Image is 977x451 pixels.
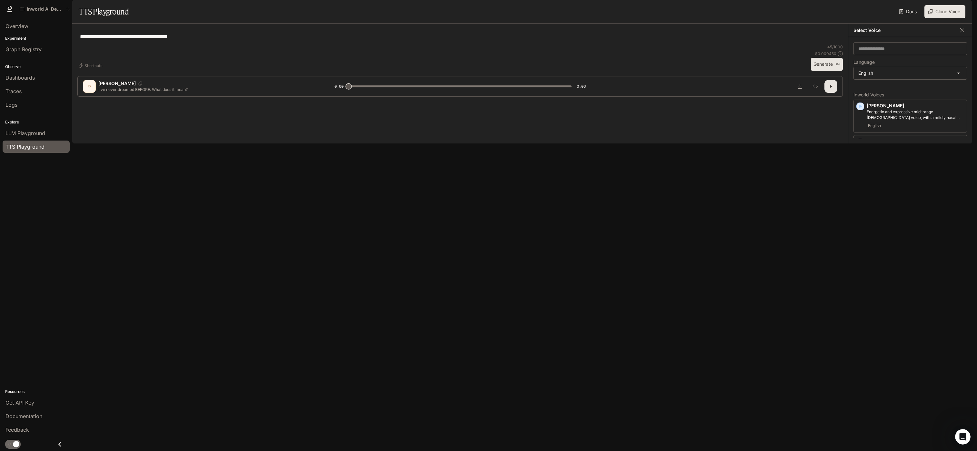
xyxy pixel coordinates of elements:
p: [PERSON_NAME] [867,138,964,144]
p: 45 / 1000 [827,44,843,50]
p: Energetic and expressive mid-range male voice, with a mildly nasal quality [867,109,964,121]
p: I've never dreamed BEFORE. What does it mean? [98,87,319,92]
p: [PERSON_NAME] [867,103,964,109]
a: Docs [898,5,919,18]
p: $ 0.000450 [815,51,836,56]
div: D [84,81,95,92]
button: Copy Voice ID [136,82,145,85]
button: All workspaces [17,3,73,15]
p: [PERSON_NAME] [98,80,136,87]
span: 0:00 [334,83,344,90]
button: Clone Voice [924,5,965,18]
p: ⌘⏎ [835,63,840,66]
button: Download audio [793,80,806,93]
div: English [854,67,967,79]
button: Inspect [809,80,822,93]
iframe: Intercom live chat [955,429,971,445]
button: Shortcuts [77,61,105,71]
p: Inworld Voices [853,93,967,97]
span: English [867,122,882,130]
p: Inworld AI Demos [27,6,63,12]
span: 0:03 [577,83,586,90]
button: Generate⌘⏎ [811,58,843,71]
p: Language [853,60,875,64]
h1: TTS Playground [79,5,129,18]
